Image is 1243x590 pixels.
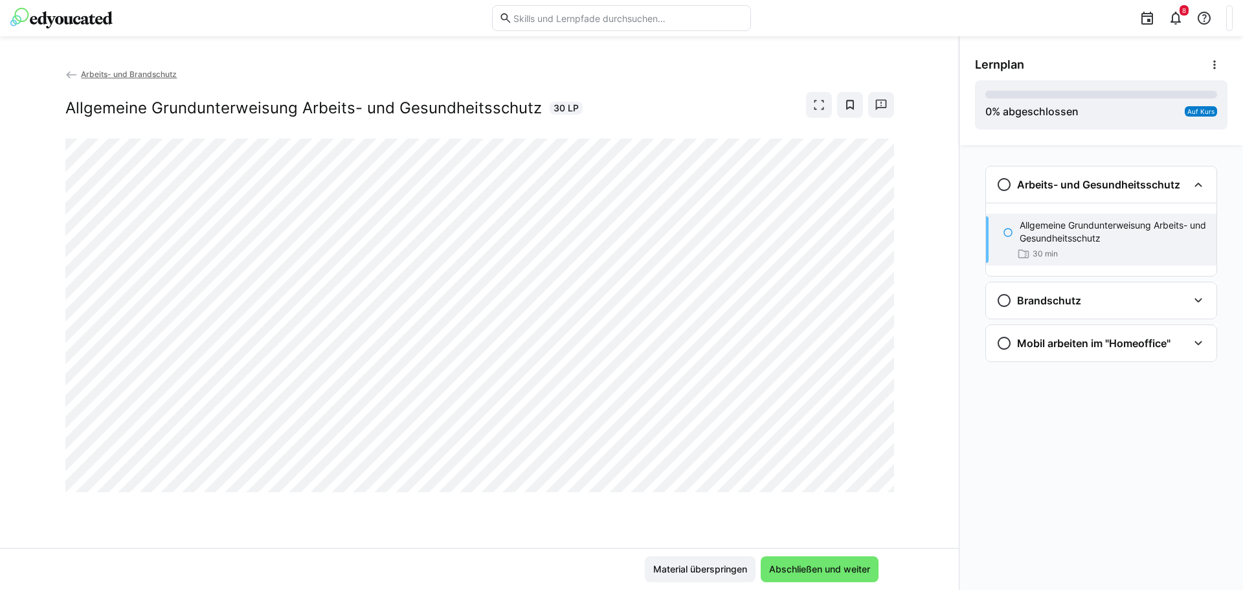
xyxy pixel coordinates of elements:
span: Lernplan [975,58,1024,72]
span: Abschließen und weiter [767,563,872,576]
button: Abschließen und weiter [761,556,879,582]
h3: Mobil arbeiten im "Homeoffice" [1017,337,1170,350]
button: Material überspringen [645,556,756,582]
h3: Arbeits- und Gesundheitsschutz [1017,178,1180,191]
p: Allgemeine Grundunterweisung Arbeits- und Gesundheitsschutz [1020,219,1206,245]
span: 30 LP [554,102,579,115]
a: Arbeits- und Brandschutz [65,69,177,79]
div: % abgeschlossen [985,104,1079,119]
input: Skills und Lernpfade durchsuchen… [512,12,744,24]
h3: Brandschutz [1017,294,1081,307]
span: Arbeits- und Brandschutz [81,69,177,79]
span: Material überspringen [651,563,749,576]
span: 0 [985,105,992,118]
span: 30 min [1033,249,1058,259]
span: Auf Kurs [1187,108,1215,115]
span: 8 [1182,6,1186,14]
h2: Allgemeine Grundunterweisung Arbeits- und Gesundheitsschutz [65,98,542,118]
